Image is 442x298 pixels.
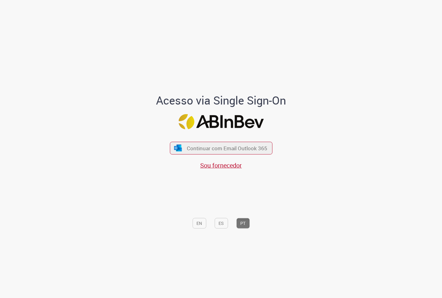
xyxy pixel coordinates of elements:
[135,94,307,107] h1: Acesso via Single Sign-On
[178,114,264,129] img: Logo ABInBev
[214,218,228,228] button: ES
[174,145,182,151] img: ícone Azure/Microsoft 360
[192,218,206,228] button: EN
[187,145,267,152] span: Continuar com Email Outlook 365
[170,142,272,155] button: ícone Azure/Microsoft 360 Continuar com Email Outlook 365
[236,218,250,228] button: PT
[200,161,242,170] a: Sou fornecedor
